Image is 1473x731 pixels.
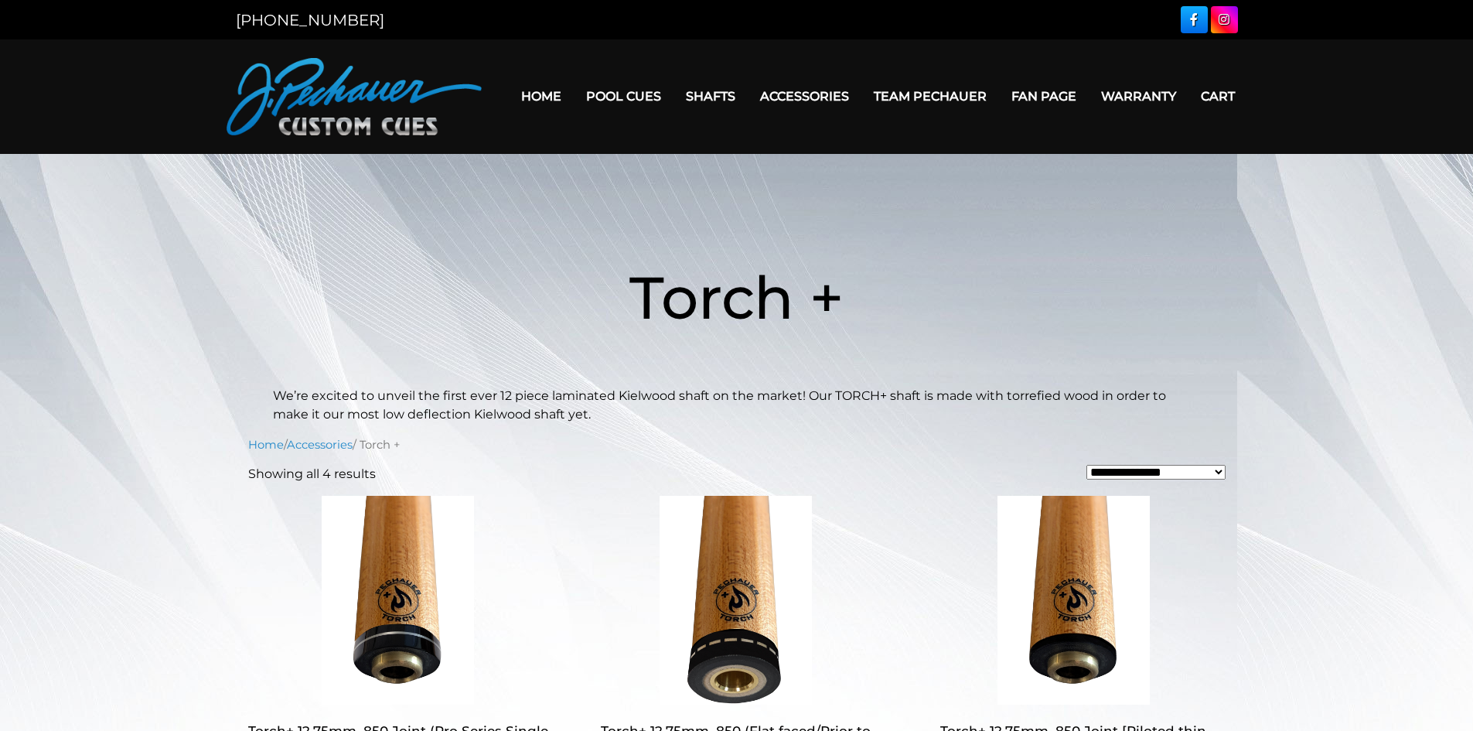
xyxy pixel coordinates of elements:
[999,77,1089,116] a: Fan Page
[673,77,748,116] a: Shafts
[629,261,844,333] span: Torch +
[1086,465,1226,480] select: Shop order
[248,436,1226,453] nav: Breadcrumb
[248,496,549,705] img: Torch+ 12.75mm .850 Joint (Pro Series Single Ring)
[923,496,1224,705] img: Torch+ 12.75mm .850 Joint [Piloted thin black (Pro Series & JP Series 2025)]
[585,496,886,705] img: Torch+ 12.75mm .850 (Flat faced/Prior to 2025)
[248,438,284,452] a: Home
[509,77,574,116] a: Home
[1188,77,1247,116] a: Cart
[574,77,673,116] a: Pool Cues
[748,77,861,116] a: Accessories
[236,11,384,29] a: [PHONE_NUMBER]
[273,387,1201,424] p: We’re excited to unveil the first ever 12 piece laminated Kielwood shaft on the market! Our TORCH...
[861,77,999,116] a: Team Pechauer
[1089,77,1188,116] a: Warranty
[287,438,353,452] a: Accessories
[248,465,376,483] p: Showing all 4 results
[227,58,482,135] img: Pechauer Custom Cues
